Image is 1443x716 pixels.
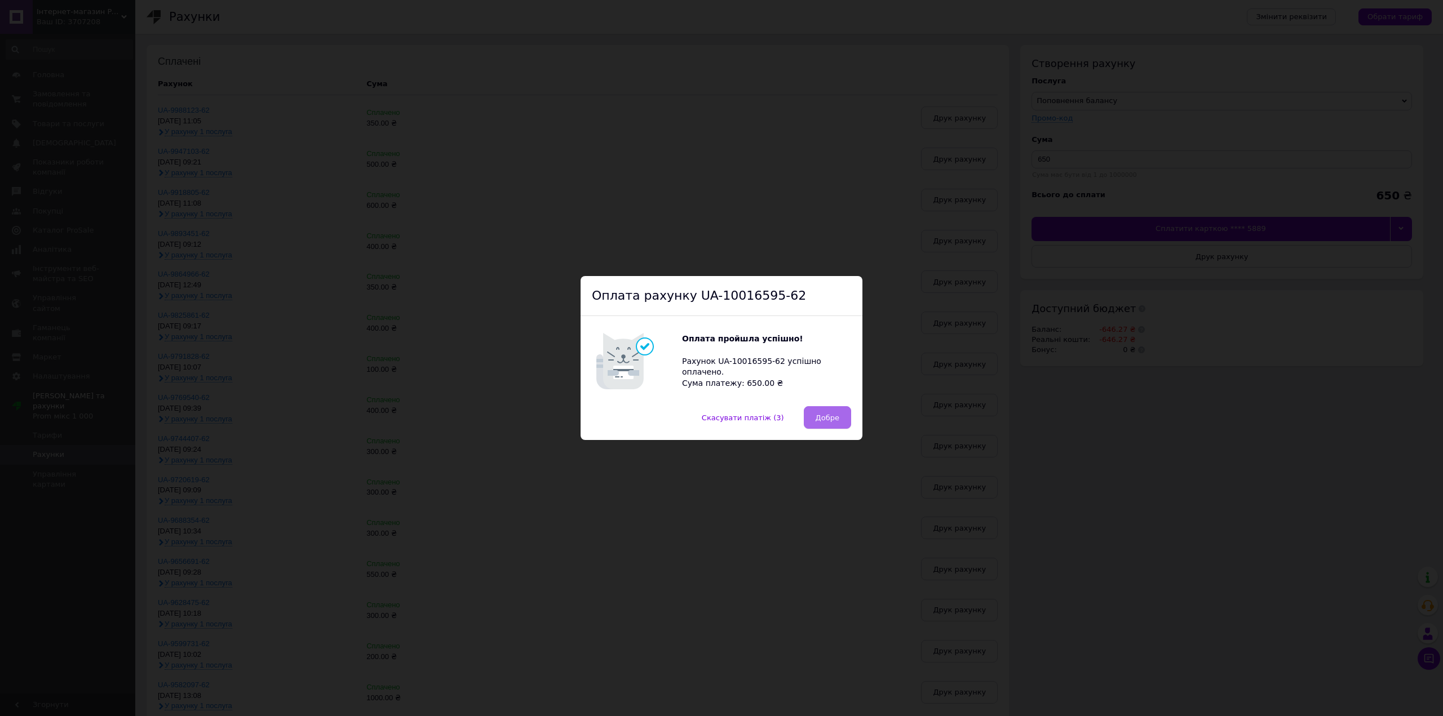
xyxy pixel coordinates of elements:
div: Оплата рахунку UA-10016595-62 [581,276,862,317]
span: Добре [816,413,839,422]
div: Рахунок UA-10016595-62 успішно оплачено. Сума платежу: 650.00 ₴ [682,333,851,389]
b: Оплата пройшла успішно! [682,334,803,343]
span: Скасувати платіж (3) [702,413,784,422]
button: Добре [804,406,851,429]
img: Котик говорить Оплата пройшла успішно! [592,327,682,395]
button: Скасувати платіж (3) [690,406,796,429]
